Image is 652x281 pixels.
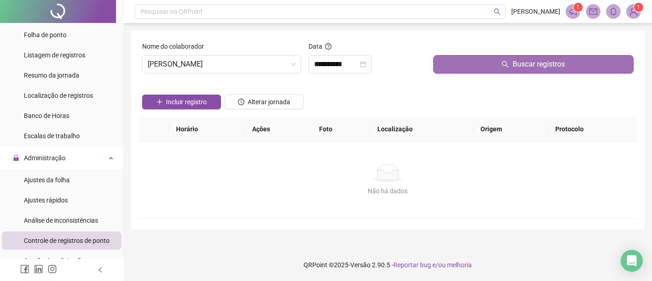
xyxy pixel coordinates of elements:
button: Incluir registro [142,95,221,109]
span: instagram [48,264,57,274]
a: Alterar jornada [225,99,304,107]
span: Alterar jornada [248,97,291,107]
span: Escalas de trabalho [24,132,80,140]
span: linkedin [34,264,43,274]
span: Reportar bug e/ou melhoria [394,261,472,269]
button: Buscar registros [433,55,634,73]
span: Listagem de registros [24,51,85,59]
span: notification [569,7,577,16]
img: 47111 [627,5,641,18]
th: Protocolo [548,117,637,142]
span: Versão [351,261,371,269]
sup: 1 [574,3,583,12]
label: Nome do colaborador [142,41,210,51]
span: left [97,267,104,273]
span: mail [589,7,597,16]
span: Data [309,43,322,50]
span: 1 [577,4,580,11]
th: Horário [169,117,244,142]
span: Resumo da jornada [24,72,79,79]
span: Folha de ponto [24,31,66,39]
span: Incluir registro [166,97,207,107]
th: Origem [473,117,548,142]
span: lock [13,155,19,161]
div: Não há dados [149,186,626,196]
button: Alterar jornada [225,95,304,109]
span: plus [156,99,163,105]
span: Gestão de solicitações [24,257,88,264]
th: Ações [245,117,312,142]
span: Controle de registros de ponto [24,237,110,244]
span: clock-circle [238,99,244,105]
span: [PERSON_NAME] [511,6,560,17]
footer: QRPoint © 2025 - 2.90.5 - [124,249,652,281]
span: question-circle [325,43,332,50]
span: 1 [637,4,641,11]
span: Ajustes rápidos [24,197,68,204]
span: facebook [20,264,29,274]
span: Banco de Horas [24,112,69,119]
div: Open Intercom Messenger [621,250,643,272]
span: Flavio Vinicius Souza Franco [148,56,296,73]
span: Buscar registros [513,59,565,70]
span: search [494,8,501,15]
th: Localização [370,117,473,142]
span: Ajustes da folha [24,176,70,184]
span: bell [609,7,618,16]
sup: Atualize o seu contato no menu Meus Dados [634,3,643,12]
span: Análise de inconsistências [24,217,98,224]
th: Foto [312,117,370,142]
span: Localização de registros [24,92,93,99]
span: Administração [24,154,66,162]
span: search [502,61,509,68]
